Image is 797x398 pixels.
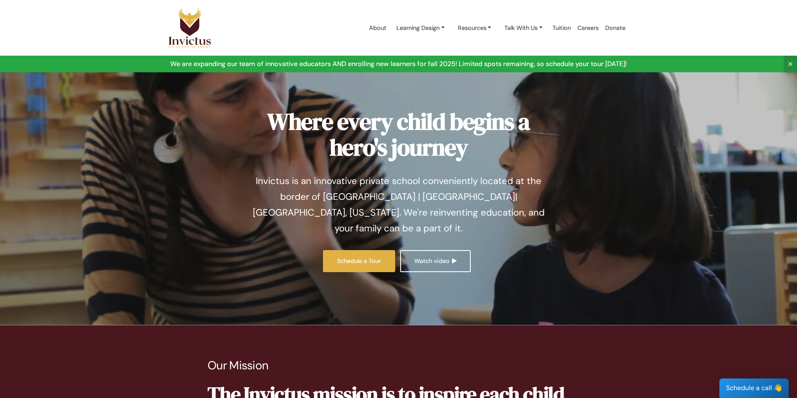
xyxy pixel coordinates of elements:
[323,250,395,272] a: Schedule a Tour
[247,173,550,236] p: Invictus is an innovative private school conveniently located at the border of [GEOGRAPHIC_DATA] ...
[451,20,498,36] a: Resources
[498,20,549,36] a: Talk With Us
[208,359,589,373] p: Our Mission
[390,20,451,36] a: Learning Design
[719,378,789,398] div: Schedule a call 👋
[400,250,470,272] a: Watch video
[602,10,629,46] a: Donate
[366,10,390,46] a: About
[247,109,550,160] h1: Where every child begins a hero's journey
[574,10,602,46] a: Careers
[549,10,574,46] a: Tuition
[168,7,211,49] img: Logo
